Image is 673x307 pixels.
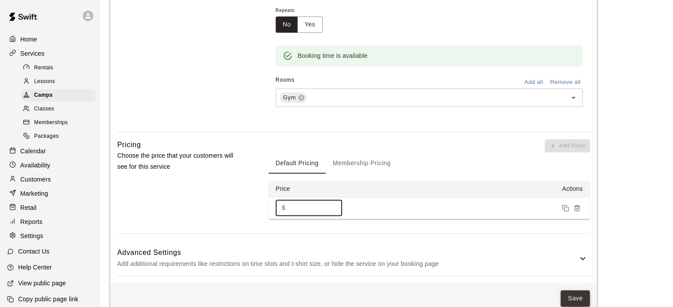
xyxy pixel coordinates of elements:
div: outlined button group [276,16,323,33]
h6: Advanced Settings [117,247,577,258]
a: Calendar [7,144,92,158]
button: Yes [297,16,322,33]
div: Advanced SettingsAdd additional requirements like restrictions on time slots and t-shirt size, or... [117,241,590,276]
p: Help Center [18,263,52,272]
a: Lessons [21,75,100,88]
button: Save [561,290,590,307]
div: Packages [21,130,96,143]
p: Settings [20,231,43,240]
p: View public page [18,279,66,288]
p: Choose the price that your customers will see for this service [117,150,240,172]
p: $ [282,203,285,212]
button: Duplicate price [560,202,571,214]
span: Packages [34,132,59,141]
span: Memberships [34,118,68,127]
a: Rentals [21,61,100,75]
button: Remove all [548,76,583,89]
button: Membership Pricing [326,152,398,174]
p: Marketing [20,189,48,198]
p: Reports [20,217,42,226]
span: Rentals [34,64,54,72]
div: Memberships [21,117,96,129]
p: Home [20,35,37,44]
a: Retail [7,201,92,214]
button: Add all [519,76,548,89]
p: Services [20,49,45,58]
p: Contact Us [18,247,50,256]
a: Reports [7,215,92,228]
p: Customers [20,175,51,184]
button: Default Pricing [269,152,326,174]
span: Rooms [276,77,295,83]
th: Price [269,181,357,197]
div: Lessons [21,76,96,88]
th: Actions [357,181,590,197]
h6: Pricing [117,139,141,151]
a: Marketing [7,187,92,200]
p: Copy public page link [18,295,78,303]
a: Home [7,33,92,46]
p: Retail [20,203,37,212]
a: Packages [21,130,100,144]
span: Camps [34,91,53,100]
span: Lessons [34,77,55,86]
a: Classes [21,102,100,116]
button: Remove price [571,202,583,214]
a: Memberships [21,116,100,130]
a: Settings [7,229,92,243]
div: Camps [21,89,96,102]
a: Availability [7,159,92,172]
p: Availability [20,161,50,170]
div: Gym [280,92,307,103]
span: Repeats [276,5,330,17]
a: Camps [21,89,100,102]
div: Classes [21,103,96,115]
a: Customers [7,173,92,186]
a: Services [7,47,92,60]
div: Booking time is available [298,48,368,64]
p: Add additional requirements like restrictions on time slots and t-shirt size, or hide the service... [117,258,577,269]
button: No [276,16,298,33]
p: Calendar [20,147,46,155]
div: Rentals [21,62,96,74]
span: Gym [280,93,300,102]
button: Open [567,91,580,104]
span: Classes [34,105,54,114]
